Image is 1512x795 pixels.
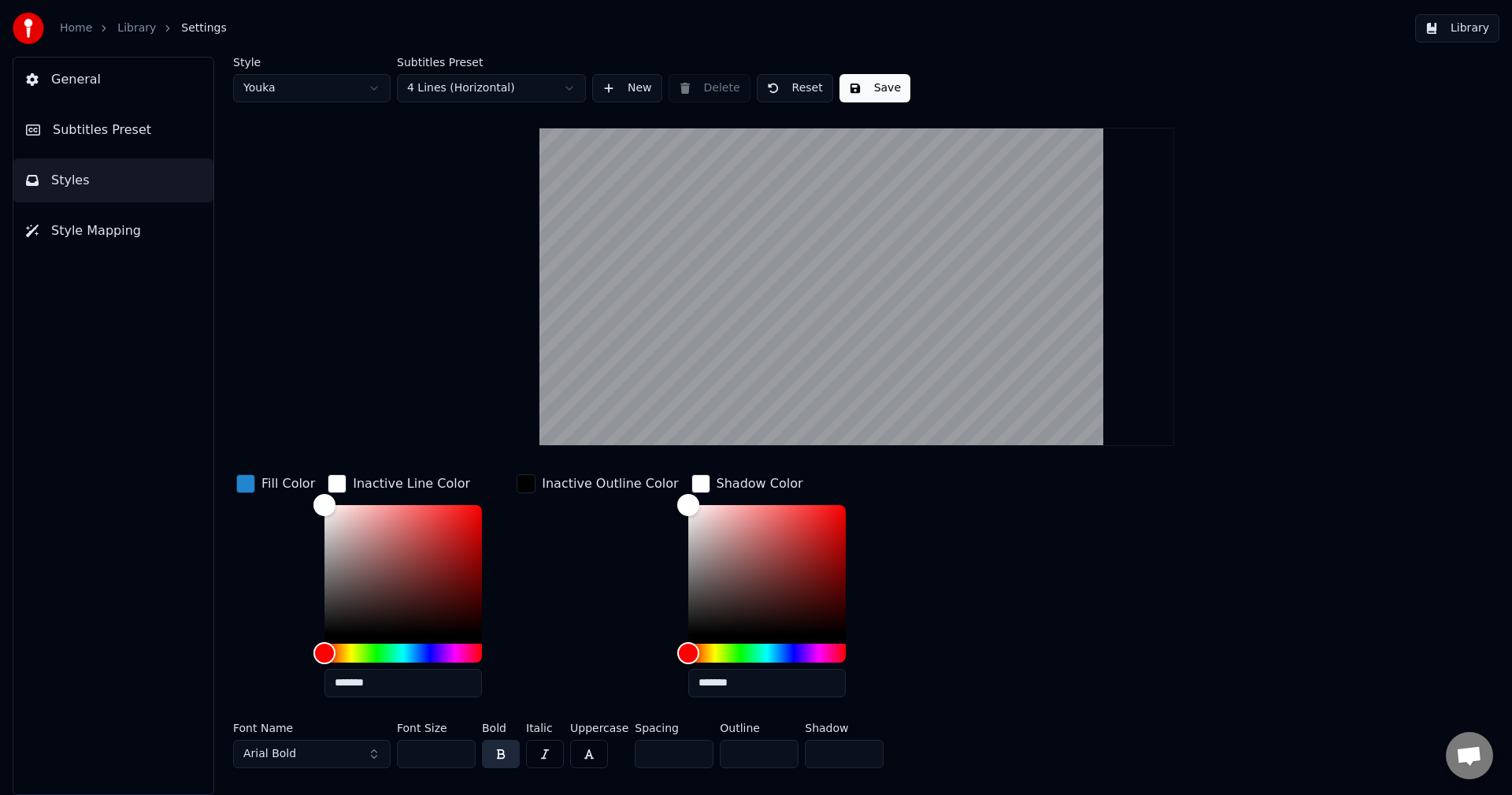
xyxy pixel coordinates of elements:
[60,20,227,36] nav: breadcrumb
[635,723,713,734] label: Spacing
[233,57,391,68] label: Style
[717,474,803,493] div: Shadow Color
[1415,14,1499,43] button: Library
[13,209,213,253] button: Style Mapping
[324,471,473,496] button: Inactive Line Color
[757,74,833,102] button: Reset
[1446,732,1493,779] a: Open chat
[688,471,806,496] button: Shadow Color
[181,20,226,36] span: Settings
[324,505,482,634] div: Color
[51,70,101,89] span: General
[51,171,90,190] span: Styles
[805,723,884,734] label: Shadow
[13,13,44,44] img: youka
[839,74,910,102] button: Save
[720,723,799,734] label: Outline
[51,221,141,240] span: Style Mapping
[60,20,92,36] a: Home
[117,20,156,36] a: Library
[13,158,213,202] button: Styles
[513,471,681,496] button: Inactive Outline Color
[243,746,296,762] span: Arial Bold
[233,723,391,734] label: Font Name
[233,471,318,496] button: Fill Color
[13,58,213,102] button: General
[482,723,520,734] label: Bold
[397,57,586,68] label: Subtitles Preset
[13,108,213,152] button: Subtitles Preset
[542,474,678,493] div: Inactive Outline Color
[397,723,476,734] label: Font Size
[570,723,628,734] label: Uppercase
[353,474,470,493] div: Inactive Line Color
[324,644,482,663] div: Hue
[261,474,315,493] div: Fill Color
[526,723,564,734] label: Italic
[688,505,846,634] div: Color
[688,644,846,663] div: Hue
[53,121,151,139] span: Subtitles Preset
[592,74,662,102] button: New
